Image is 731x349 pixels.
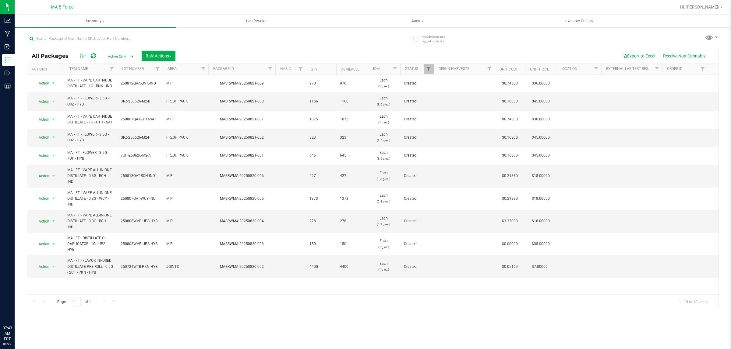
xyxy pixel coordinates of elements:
span: MA - FT - DISTILLATE OIL DABLICATOR - 1G - UPS - HYB [67,235,113,253]
span: select [50,194,58,203]
a: Filter [265,64,275,74]
span: 1166 [340,98,363,104]
span: 250808WVP-UPS-HYB [121,241,159,247]
a: Shipment [713,67,731,71]
span: Action [33,115,50,124]
p: (3.5 g ea.) [370,102,397,107]
span: Each [370,238,397,250]
a: Package ID [213,67,234,71]
span: FRESH PACK [166,153,205,158]
span: MA - FT - VAPE ALL-IN-ONE DISTILLATE - 0.3G - BCH - IND [67,167,113,185]
span: 4400 [340,264,363,270]
a: Unit Cost [500,67,518,71]
td: $0.21880 [495,188,525,210]
a: Filter [107,64,117,74]
div: MASRWMA-20250820-006 [207,173,276,179]
span: 250807QAA-GTH-SAT [121,116,159,122]
span: $35.00000 [529,240,553,248]
div: Actions [32,67,61,71]
span: $45.00000 [529,97,553,106]
td: $0.16800 [495,129,525,147]
inline-svg: Reports [5,83,11,89]
inline-svg: Outbound [5,70,11,76]
span: 250731WTB-PKN-HYB [121,264,159,270]
span: Hi, [PERSON_NAME]! [680,5,719,9]
span: Created [404,81,430,86]
span: MA 5 Forge [51,5,74,10]
a: Filter [198,64,208,74]
div: MASRWMA-20250821-008 [207,98,276,104]
span: Audit [337,18,498,24]
span: Action [33,217,50,226]
span: 427 [309,173,333,179]
span: Each [370,114,397,125]
a: Qty [311,67,317,71]
span: MIP [166,173,205,179]
div: MASRWMA-20250820-004 [207,218,276,224]
button: Receive Non-Cannabis [659,51,709,61]
a: Inventory Counts [498,15,659,27]
span: MA - FT - FLAVOR INFUSED DISTILLATE PRE-ROLL - 0.5G - 2CT - PKN - HYB [67,258,113,275]
a: Filter [698,64,708,74]
span: 645 [340,153,363,158]
span: 4400 [309,264,333,270]
span: Action [33,172,50,180]
button: Bulk Actions [142,51,175,61]
a: Unit Price [530,67,549,71]
td: $3.33000 [495,210,525,233]
span: 150 [340,241,363,247]
span: Created [404,153,430,158]
iframe: Resource center [6,300,24,319]
span: Created [404,116,430,122]
td: $0.00000 [495,233,525,256]
span: GRZ-250626-M2-F [121,135,159,140]
span: Lab Results [238,18,275,24]
a: Lab Results [176,15,337,27]
span: select [50,151,58,160]
td: $0.05169 [495,255,525,278]
span: Action [33,194,50,203]
span: 278 [309,218,333,224]
span: 250807QAT-WCY-IND [121,196,159,202]
inline-svg: Inbound [5,44,11,50]
span: Each [370,170,397,182]
a: Inventory [15,15,176,27]
span: 970 [340,81,363,86]
a: Filter [390,64,400,74]
span: 427 [340,173,363,179]
a: Status [405,67,418,71]
a: Area [168,67,177,71]
span: Each [370,95,397,107]
td: $0.16800 [495,92,525,110]
span: MA - FT - VAPE ALL-IN-ONE DISTILLATE - 0.3G - BCH - IND [67,213,113,230]
p: (0.3 g ea.) [370,199,397,204]
a: Filter [296,64,306,74]
span: $18.00000 [529,194,553,203]
div: MASRWMA-20250821-002 [207,135,276,140]
span: Created [404,241,430,247]
a: Filter [424,64,434,74]
a: Lot Number [122,67,144,71]
a: Origin Harvests [439,67,469,71]
span: Bulk Actions [146,54,171,58]
a: Available [341,67,359,71]
span: MA - FT - FLOWER - 3.5G - GRZ - HYB [67,132,113,143]
span: MIP [166,196,205,202]
span: Action [33,262,50,271]
span: MA - FT - FLOWER - 3.5G - GRZ - HYB [67,95,113,107]
span: MA - FT - VAPE ALL-IN-ONE DISTILLATE - 0.3G - WCY - IND [67,190,113,208]
a: Order Id [667,67,683,71]
p: (3.5 g ea.) [370,137,397,143]
span: select [50,262,58,271]
inline-svg: Inventory [5,57,11,63]
span: select [50,217,58,226]
span: Created [404,135,430,140]
span: FRESH PACK [166,98,205,104]
span: Action [33,240,50,248]
a: Audit [337,15,498,27]
span: MA - FT - VAPE CARTRIDGE DISTILLATE - 1G - BNK - IND [67,78,113,89]
span: select [50,172,58,180]
a: UOM [372,67,380,71]
p: 07:43 AM EDT [3,325,12,342]
span: Inventory Counts [556,18,601,24]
